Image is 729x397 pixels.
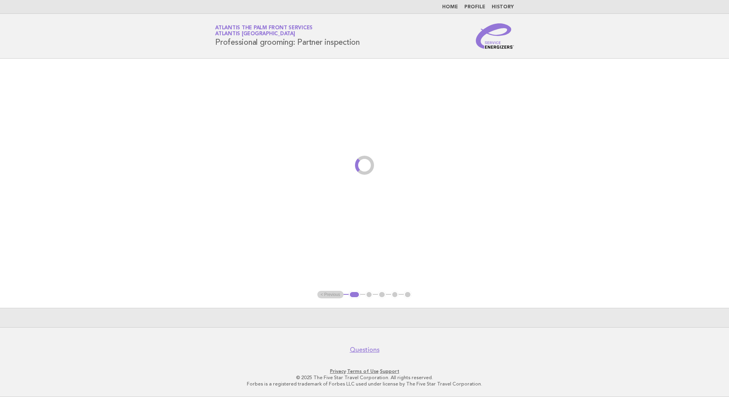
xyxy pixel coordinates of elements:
a: Home [442,5,458,10]
a: Questions [350,346,380,354]
a: Support [380,368,399,374]
p: · · [122,368,607,374]
a: Profile [464,5,485,10]
h1: Professional grooming: Partner inspection [215,26,360,46]
img: Service Energizers [476,23,514,49]
p: Forbes is a registered trademark of Forbes LLC used under license by The Five Star Travel Corpora... [122,381,607,387]
a: History [492,5,514,10]
p: © 2025 The Five Star Travel Corporation. All rights reserved. [122,374,607,381]
span: Atlantis [GEOGRAPHIC_DATA] [215,32,295,37]
a: Privacy [330,368,346,374]
a: Terms of Use [347,368,379,374]
a: Atlantis The Palm Front ServicesAtlantis [GEOGRAPHIC_DATA] [215,25,313,36]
